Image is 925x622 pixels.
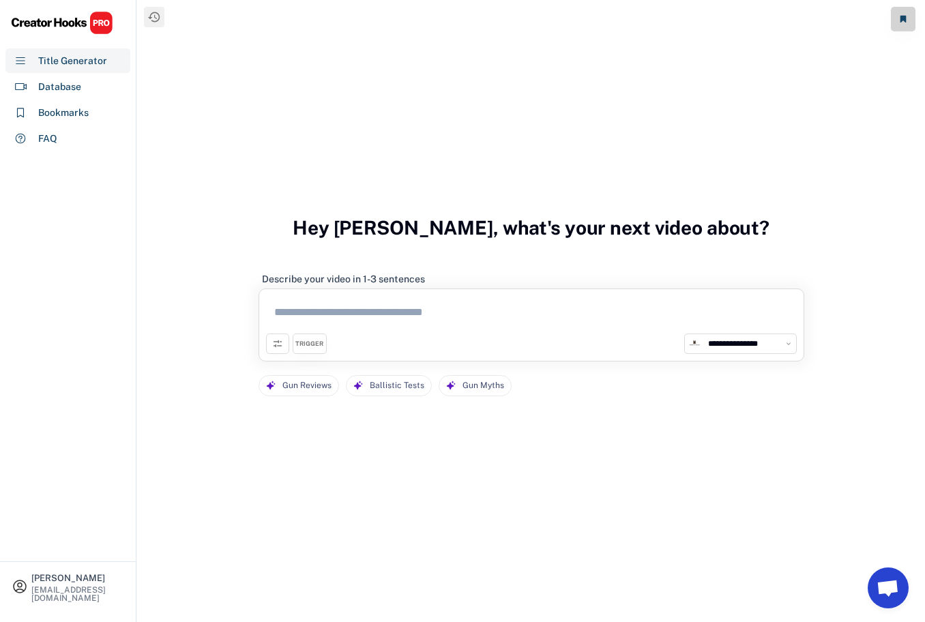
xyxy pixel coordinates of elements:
[31,574,124,582] div: [PERSON_NAME]
[295,340,323,349] div: TRIGGER
[262,273,425,285] div: Describe your video in 1-3 sentences
[38,54,107,68] div: Title Generator
[293,202,769,254] h3: Hey [PERSON_NAME], what's your next video about?
[11,11,113,35] img: CHPRO%20Logo.svg
[282,376,332,396] div: Gun Reviews
[31,586,124,602] div: [EMAIL_ADDRESS][DOMAIN_NAME]
[38,106,89,120] div: Bookmarks
[38,132,57,146] div: FAQ
[688,338,701,350] img: channels4_profile.jpg
[38,80,81,94] div: Database
[463,376,504,396] div: Gun Myths
[868,567,909,608] a: Open chat
[370,376,424,396] div: Ballistic Tests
